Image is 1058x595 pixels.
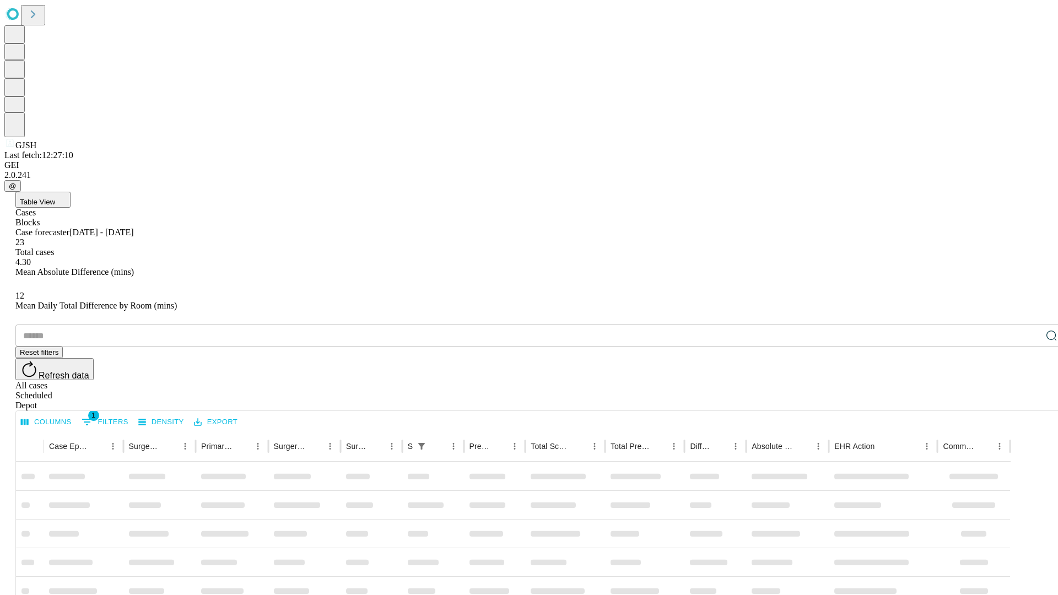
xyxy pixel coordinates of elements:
[20,198,55,206] span: Table View
[469,442,491,451] div: Predicted In Room Duration
[492,439,507,454] button: Sort
[728,439,743,454] button: Menu
[69,228,133,237] span: [DATE] - [DATE]
[39,371,89,380] span: Refresh data
[177,439,193,454] button: Menu
[531,442,570,451] div: Total Scheduled Duration
[15,257,31,267] span: 4.30
[976,439,992,454] button: Sort
[834,442,875,451] div: EHR Action
[408,442,413,451] div: Scheduled In Room Duration
[876,439,891,454] button: Sort
[4,160,1054,170] div: GEI
[90,439,105,454] button: Sort
[752,442,794,451] div: Absolute Difference
[15,237,24,247] span: 23
[992,439,1007,454] button: Menu
[690,442,711,451] div: Difference
[571,439,587,454] button: Sort
[15,347,63,358] button: Reset filters
[250,439,266,454] button: Menu
[9,182,17,190] span: @
[414,439,429,454] div: 1 active filter
[201,442,233,451] div: Primary Service
[15,140,36,150] span: GJSH
[15,228,69,237] span: Case forecaster
[15,247,54,257] span: Total cases
[666,439,682,454] button: Menu
[346,442,368,451] div: Surgery Date
[235,439,250,454] button: Sort
[88,410,99,421] span: 1
[79,413,131,431] button: Show filters
[430,439,446,454] button: Sort
[15,358,94,380] button: Refresh data
[191,414,240,431] button: Export
[162,439,177,454] button: Sort
[795,439,811,454] button: Sort
[15,301,177,310] span: Mean Daily Total Difference by Room (mins)
[15,291,24,300] span: 12
[587,439,602,454] button: Menu
[414,439,429,454] button: Show filters
[446,439,461,454] button: Menu
[15,192,71,208] button: Table View
[20,348,58,356] span: Reset filters
[611,442,650,451] div: Total Predicted Duration
[507,439,522,454] button: Menu
[15,267,134,277] span: Mean Absolute Difference (mins)
[274,442,306,451] div: Surgery Name
[384,439,400,454] button: Menu
[129,442,161,451] div: Surgeon Name
[4,150,73,160] span: Last fetch: 12:27:10
[811,439,826,454] button: Menu
[18,414,74,431] button: Select columns
[943,442,975,451] div: Comments
[136,414,187,431] button: Density
[49,442,89,451] div: Case Epic Id
[105,439,121,454] button: Menu
[4,180,21,192] button: @
[307,439,322,454] button: Sort
[4,170,1054,180] div: 2.0.241
[322,439,338,454] button: Menu
[369,439,384,454] button: Sort
[651,439,666,454] button: Sort
[712,439,728,454] button: Sort
[919,439,935,454] button: Menu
